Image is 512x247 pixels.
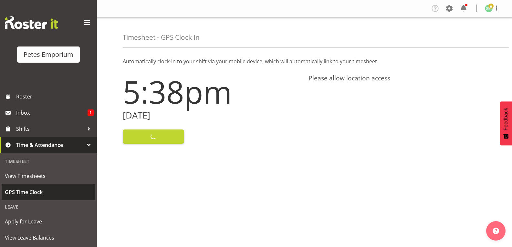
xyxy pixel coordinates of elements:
[123,34,200,41] h4: Timesheet - GPS Clock In
[123,57,486,65] p: Automatically clock-in to your shift via your mobile device, which will automatically link to you...
[5,217,92,226] span: Apply for Leave
[503,108,509,130] span: Feedback
[16,108,88,118] span: Inbox
[2,155,95,168] div: Timesheet
[123,74,301,109] h1: 5:38pm
[308,74,486,82] h4: Please allow location access
[88,109,94,116] span: 1
[2,213,95,230] a: Apply for Leave
[2,200,95,213] div: Leave
[16,124,84,134] span: Shifts
[2,184,95,200] a: GPS Time Clock
[5,171,92,181] span: View Timesheets
[5,187,92,197] span: GPS Time Clock
[2,230,95,246] a: View Leave Balances
[500,101,512,145] button: Feedback - Show survey
[123,110,301,120] h2: [DATE]
[2,168,95,184] a: View Timesheets
[493,228,499,234] img: help-xxl-2.png
[5,16,58,29] img: Rosterit website logo
[16,92,94,101] span: Roster
[24,50,73,59] div: Petes Emporium
[16,140,84,150] span: Time & Attendance
[5,233,92,242] span: View Leave Balances
[485,5,493,12] img: david-mcauley697.jpg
